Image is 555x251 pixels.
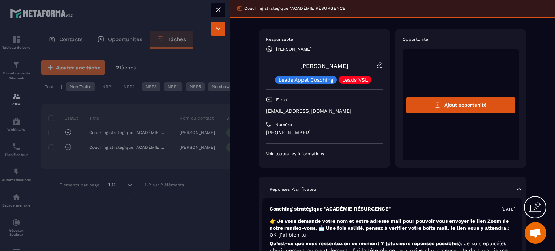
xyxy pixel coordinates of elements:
[266,151,383,157] p: Voir toutes les informations
[270,218,515,238] p: 👉 Je vous demande votre nom et votre adresse mail pour pouvoir vous envoyer le lien Zoom de notre...
[266,36,383,42] p: Responsable
[276,47,311,52] p: [PERSON_NAME]
[300,62,348,69] a: [PERSON_NAME]
[406,97,516,113] button: Ajout opportunité
[342,77,368,82] p: Leads VSL
[244,5,347,11] p: Coaching stratégique "ACADÉMIE RÉSURGENCE"
[266,108,383,114] p: [EMAIL_ADDRESS][DOMAIN_NAME]
[525,222,546,244] div: Ouvrir le chat
[270,186,318,192] p: Réponses Planificateur
[276,97,290,103] p: E-mail
[501,206,515,212] p: [DATE]
[279,77,333,82] p: Leads Appel Coaching
[403,36,519,42] p: Opportunité
[275,122,292,127] p: Numéro
[270,205,391,212] p: Coaching stratégique "ACADÉMIE RÉSURGENCE"
[266,129,383,136] p: [PHONE_NUMBER]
